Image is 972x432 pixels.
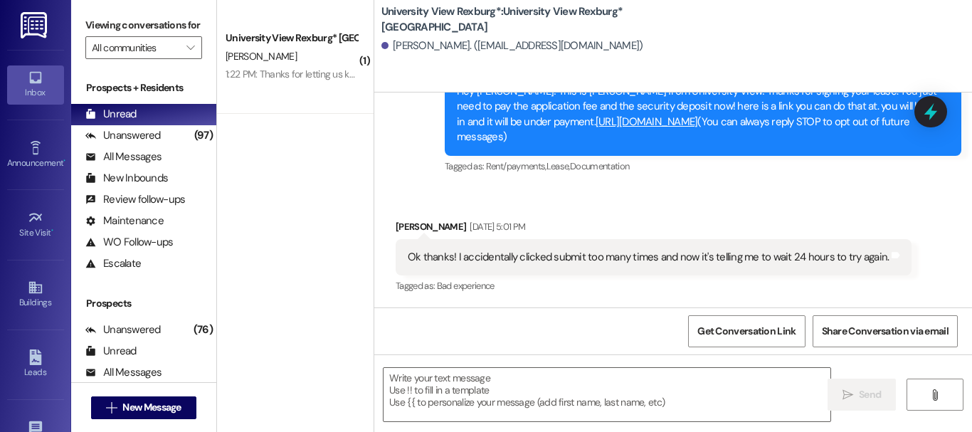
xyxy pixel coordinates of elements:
[859,387,881,402] span: Send
[91,396,196,419] button: New Message
[63,156,65,166] span: •
[381,38,643,53] div: [PERSON_NAME]. ([EMAIL_ADDRESS][DOMAIN_NAME])
[190,319,216,341] div: (76)
[929,389,940,401] i: 
[381,4,666,35] b: University View Rexburg*: University View Rexburg* [GEOGRAPHIC_DATA]
[191,125,216,147] div: (97)
[21,12,50,38] img: ResiDesk Logo
[226,50,297,63] span: [PERSON_NAME]
[85,256,141,271] div: Escalate
[7,275,64,314] a: Buildings
[813,315,958,347] button: Share Conversation via email
[466,219,525,234] div: [DATE] 5:01 PM
[186,42,194,53] i: 
[7,345,64,384] a: Leads
[71,296,216,311] div: Prospects
[828,379,897,411] button: Send
[408,250,889,265] div: Ok thanks! I accidentally clicked submit too many times and now it's telling me to wait 24 hours ...
[85,128,161,143] div: Unanswered
[85,235,173,250] div: WO Follow-ups
[688,315,805,347] button: Get Conversation Link
[85,171,168,186] div: New Inbounds
[596,115,698,129] a: [URL][DOMAIN_NAME]
[122,400,181,415] span: New Message
[842,389,853,401] i: 
[226,31,357,46] div: University View Rexburg* [GEOGRAPHIC_DATA]
[570,160,630,172] span: Documentation
[51,226,53,236] span: •
[71,80,216,95] div: Prospects + Residents
[546,160,570,172] span: Lease ,
[85,192,185,207] div: Review follow-ups
[85,107,137,122] div: Unread
[7,65,64,104] a: Inbox
[697,324,796,339] span: Get Conversation Link
[7,206,64,244] a: Site Visit •
[85,322,161,337] div: Unanswered
[457,84,939,145] div: Hey [PERSON_NAME]! This is [PERSON_NAME] from University View! Thanks for signing your lease. You...
[85,344,137,359] div: Unread
[396,275,912,296] div: Tagged as:
[822,324,949,339] span: Share Conversation via email
[226,68,369,80] div: 1:22 PM: Thanks for letting us know!
[106,402,117,413] i: 
[85,149,162,164] div: All Messages
[396,219,912,239] div: [PERSON_NAME]
[437,280,495,292] span: Bad experience
[85,365,162,380] div: All Messages
[445,156,961,177] div: Tagged as:
[85,14,202,36] label: Viewing conversations for
[85,214,164,228] div: Maintenance
[486,160,546,172] span: Rent/payments ,
[92,36,179,59] input: All communities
